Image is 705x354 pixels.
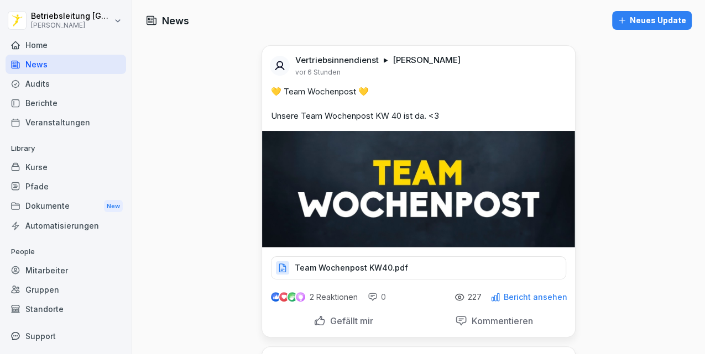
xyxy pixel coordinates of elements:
[280,293,288,301] img: love
[6,280,126,299] a: Gruppen
[6,157,126,177] a: Kurse
[162,13,189,28] h1: News
[6,177,126,196] a: Pfade
[6,74,126,93] a: Audits
[368,292,386,303] div: 0
[295,262,408,273] p: Team Wochenpost KW40.pdf
[31,22,112,29] p: [PERSON_NAME]
[6,113,126,132] a: Veranstaltungen
[6,35,126,55] a: Home
[393,55,461,66] p: [PERSON_NAME]
[6,196,126,216] div: Dokumente
[262,131,575,247] img: g34s0yh0j3vng4wml98129oi.png
[310,293,358,302] p: 2 Reaktionen
[504,293,567,302] p: Bericht ansehen
[288,292,297,302] img: celebrate
[296,292,305,302] img: inspiring
[104,200,123,213] div: New
[6,140,126,157] p: Library
[6,326,126,346] div: Support
[6,93,126,113] a: Berichte
[6,243,126,261] p: People
[6,216,126,235] a: Automatisierungen
[295,68,341,77] p: vor 6 Stunden
[271,266,566,277] a: Team Wochenpost KW40.pdf
[6,299,126,319] a: Standorte
[295,55,379,66] p: Vertriebsinnendienst
[271,293,280,302] img: like
[6,196,126,216] a: DokumenteNew
[467,315,533,326] p: Kommentieren
[6,261,126,280] a: Mitarbeiter
[31,12,112,21] p: Betriebsleitung [GEOGRAPHIC_DATA]
[271,86,566,122] p: 💛 Team Wochenpost 💛 Unsere Team Wochenpost KW 40 ist da. <3
[612,11,692,30] button: Neues Update
[326,315,373,326] p: Gefällt mir
[618,14,686,27] div: Neues Update
[468,293,482,302] p: 227
[6,55,126,74] a: News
